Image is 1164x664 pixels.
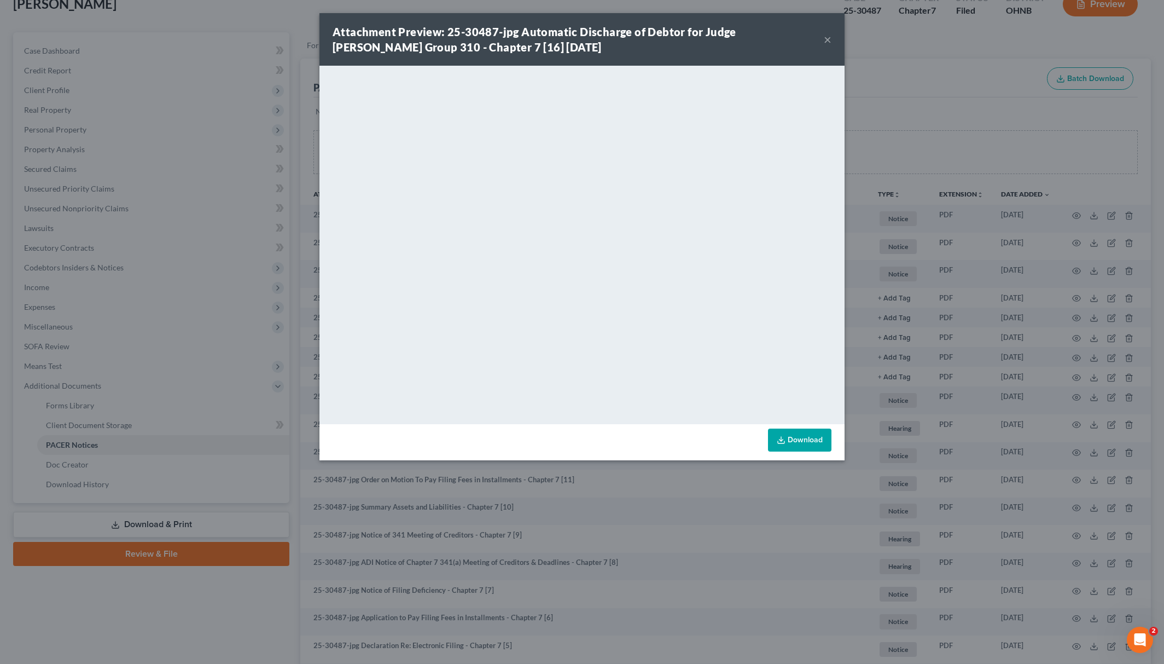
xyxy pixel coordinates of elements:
span: 2 [1149,627,1158,636]
iframe: <object ng-attr-data='[URL][DOMAIN_NAME]' type='application/pdf' width='100%' height='650px'></ob... [319,66,845,422]
button: × [824,33,831,46]
a: Download [768,429,831,452]
strong: Attachment Preview: 25-30487-jpg Automatic Discharge of Debtor for Judge [PERSON_NAME] Group 310 ... [333,25,736,54]
iframe: Intercom live chat [1127,627,1153,653]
